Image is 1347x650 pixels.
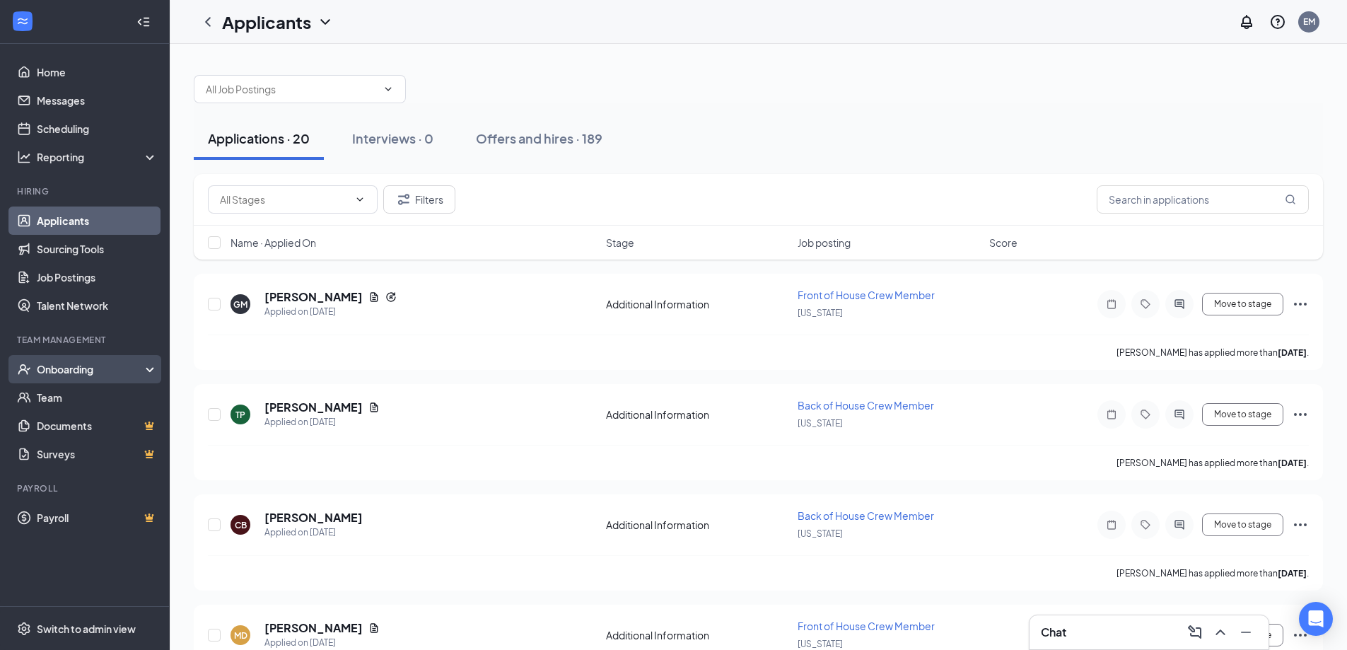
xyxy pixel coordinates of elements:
span: [US_STATE] [798,308,843,318]
svg: Tag [1137,409,1154,420]
svg: Note [1103,519,1120,530]
div: Applied on [DATE] [264,526,363,540]
svg: Notifications [1238,13,1255,30]
a: Talent Network [37,291,158,320]
div: Interviews · 0 [352,129,433,147]
button: ComposeMessage [1184,621,1206,644]
p: [PERSON_NAME] has applied more than . [1116,567,1309,579]
svg: ChevronDown [317,13,334,30]
svg: Tag [1137,519,1154,530]
div: Additional Information [606,297,789,311]
svg: Tag [1137,298,1154,310]
input: Search in applications [1097,185,1309,214]
a: Applicants [37,207,158,235]
h5: [PERSON_NAME] [264,289,363,305]
div: CB [235,519,247,531]
div: Offers and hires · 189 [476,129,602,147]
svg: ChevronLeft [199,13,216,30]
div: Onboarding [37,362,146,376]
div: Hiring [17,185,155,197]
svg: Document [368,291,380,303]
svg: Ellipses [1292,406,1309,423]
svg: Note [1103,298,1120,310]
svg: WorkstreamLogo [16,14,30,28]
h3: Chat [1041,625,1066,640]
svg: ChevronDown [354,194,366,205]
a: DocumentsCrown [37,412,158,440]
svg: Reapply [385,291,397,303]
svg: ComposeMessage [1186,624,1203,641]
svg: ChevronUp [1212,624,1229,641]
svg: QuestionInfo [1269,13,1286,30]
a: Team [37,383,158,412]
button: Filter Filters [383,185,455,214]
svg: Ellipses [1292,296,1309,313]
div: TP [235,409,245,421]
svg: ChevronDown [383,83,394,95]
div: Applications · 20 [208,129,310,147]
a: PayrollCrown [37,504,158,532]
svg: Analysis [17,150,31,164]
span: [US_STATE] [798,418,843,429]
a: Job Postings [37,263,158,291]
svg: Ellipses [1292,516,1309,533]
svg: ActiveChat [1171,519,1188,530]
svg: Filter [395,191,412,208]
button: Move to stage [1202,513,1283,536]
div: EM [1303,16,1315,28]
button: ChevronUp [1209,621,1232,644]
svg: UserCheck [17,362,31,376]
div: Applied on [DATE] [264,636,380,650]
span: Front of House Crew Member [798,289,935,301]
div: Additional Information [606,518,789,532]
div: Additional Information [606,407,789,422]
span: Job posting [798,236,851,250]
b: [DATE] [1278,347,1307,358]
svg: Document [368,402,380,413]
div: Additional Information [606,628,789,642]
span: [US_STATE] [798,639,843,649]
h1: Applicants [222,10,311,34]
a: Home [37,58,158,86]
div: MD [234,629,247,642]
a: Scheduling [37,115,158,143]
input: All Stages [220,192,349,207]
button: Move to stage [1202,293,1283,315]
div: Payroll [17,482,155,494]
span: Score [989,236,1017,250]
svg: ActiveChat [1171,409,1188,420]
div: GM [233,298,247,311]
b: [DATE] [1278,568,1307,579]
h5: [PERSON_NAME] [264,620,363,636]
svg: ActiveChat [1171,298,1188,310]
svg: MagnifyingGlass [1285,194,1296,205]
h5: [PERSON_NAME] [264,400,363,415]
div: Switch to admin view [37,622,136,636]
svg: Collapse [136,15,151,29]
svg: Ellipses [1292,627,1309,644]
span: Stage [606,236,634,250]
svg: Minimize [1237,624,1254,641]
h5: [PERSON_NAME] [264,510,363,526]
span: Back of House Crew Member [798,399,934,412]
svg: Settings [17,622,31,636]
input: All Job Postings [206,81,377,97]
span: Name · Applied On [231,236,316,250]
div: Applied on [DATE] [264,305,397,319]
p: [PERSON_NAME] has applied more than . [1116,347,1309,359]
span: [US_STATE] [798,528,843,539]
svg: Note [1103,409,1120,420]
button: Minimize [1235,621,1257,644]
button: Move to stage [1202,403,1283,426]
p: [PERSON_NAME] has applied more than . [1116,457,1309,469]
span: Front of House Crew Member [798,620,935,632]
span: Back of House Crew Member [798,509,934,522]
div: Team Management [17,334,155,346]
a: Sourcing Tools [37,235,158,263]
div: Reporting [37,150,158,164]
div: Open Intercom Messenger [1299,602,1333,636]
a: SurveysCrown [37,440,158,468]
div: Applied on [DATE] [264,415,380,429]
b: [DATE] [1278,458,1307,468]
